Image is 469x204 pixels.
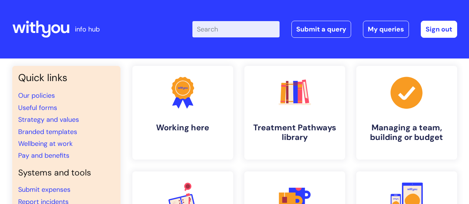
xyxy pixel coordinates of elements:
a: Useful forms [18,103,57,112]
p: info hub [75,23,100,35]
h4: Working here [138,123,227,133]
a: Managing a team, building or budget [356,66,457,160]
h4: Treatment Pathways library [250,123,339,143]
input: Search [192,21,280,37]
a: Strategy and values [18,115,79,124]
h3: Quick links [18,72,115,84]
a: Sign out [421,21,457,38]
h4: Systems and tools [18,168,115,178]
a: Treatment Pathways library [244,66,345,160]
a: Pay and benefits [18,151,69,160]
a: Submit expenses [18,185,70,194]
a: Submit a query [291,21,351,38]
a: My queries [363,21,409,38]
div: | - [192,21,457,38]
a: Branded templates [18,127,77,136]
h4: Managing a team, building or budget [362,123,451,143]
a: Our policies [18,91,55,100]
a: Working here [132,66,233,160]
a: Wellbeing at work [18,139,73,148]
